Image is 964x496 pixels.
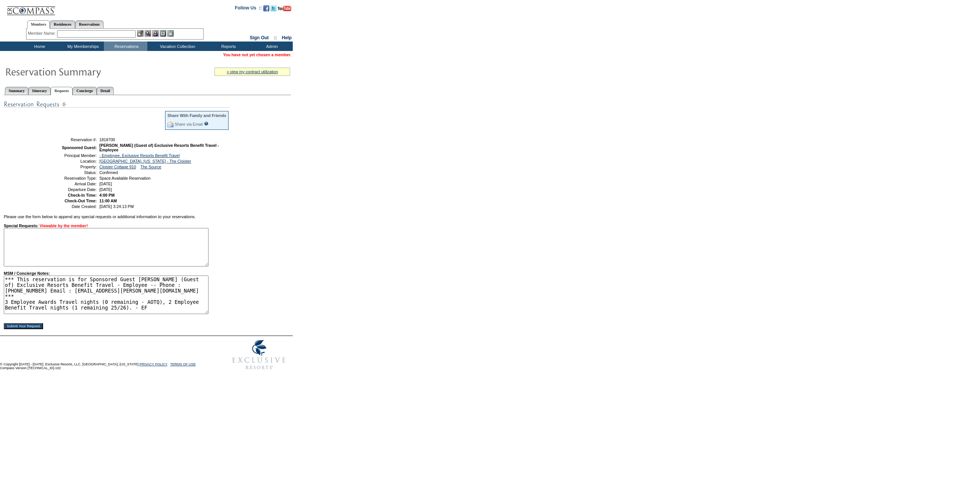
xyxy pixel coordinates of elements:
[160,30,166,37] img: Reservations
[4,214,196,219] span: Please use the form below to append any special requests or additional information to your reserv...
[139,362,167,366] a: PRIVACY POLICY
[43,165,97,169] td: Property:
[99,137,115,142] span: 1818700
[43,170,97,175] td: Status:
[145,30,151,37] img: View
[99,159,191,163] a: [GEOGRAPHIC_DATA], [US_STATE] - The Cloister
[152,30,159,37] img: Impersonate
[278,6,291,11] img: Subscribe to our YouTube Channel
[99,204,134,209] span: [DATE] 3:24:13 PM
[43,187,97,192] td: Departure Date:
[73,87,96,95] a: Concierge
[104,42,147,51] td: Reservations
[75,20,104,28] a: Reservations
[147,42,206,51] td: Vacation Collection
[17,42,60,51] td: Home
[270,5,277,11] img: Follow us on Twitter
[263,8,269,12] a: Become our fan on Facebook
[68,193,97,197] strong: Check-In Time:
[167,30,174,37] img: b_calculator.gif
[43,204,97,209] td: Date Created:
[28,87,51,95] a: Itinerary
[249,42,293,51] td: Admin
[206,42,249,51] td: Reports
[40,223,88,228] span: Viewable by the member!
[263,5,269,11] img: Become our fan on Facebook
[97,87,114,95] a: Detail
[227,69,278,74] a: » view my contract utilization
[28,30,57,37] div: Member Name:
[137,30,144,37] img: b_edit.gif
[51,87,73,95] a: Requests
[175,122,203,126] a: Share via Email
[99,187,112,192] span: [DATE]
[250,35,269,40] a: Sign Out
[43,176,97,180] td: Reservation Type:
[5,87,28,95] a: Summary
[50,20,75,28] a: Residences
[99,193,114,197] span: 4:00 PM
[204,122,209,126] input: What is this?
[60,42,104,51] td: My Memberships
[43,137,97,142] td: Reservation #:
[62,145,97,150] strong: Sponsored Guest:
[99,199,117,203] span: 11:00 AM
[225,336,293,374] img: Exclusive Resorts
[141,165,161,169] a: The Source
[65,199,97,203] strong: Check-Out Time:
[4,323,43,329] input: Submit Your Request
[5,64,156,79] img: Reservaton Summary
[4,276,209,314] textarea: *** This reservation is for Sponsored Guest [PERSON_NAME] (Guest of) Exclusive Resorts Benefit Tr...
[223,52,291,57] span: You have not yet chosen a member.
[99,176,150,180] span: Space Available Reservation
[99,182,112,186] span: [DATE]
[4,223,39,228] strong: Special Requests:
[43,182,97,186] td: Arrival Date:
[99,165,136,169] a: Cloister Cottage 910
[274,35,277,40] span: ::
[167,113,226,118] div: Share With Family and Friends
[4,100,229,109] img: Special Requests
[99,170,118,175] span: Confirmed
[99,153,180,158] a: - Employee, Exclusive Resorts Benefit Travel
[43,159,97,163] td: Location:
[43,153,97,158] td: Principal Member:
[270,8,277,12] a: Follow us on Twitter
[170,362,196,366] a: TERMS OF USE
[99,143,219,152] span: [PERSON_NAME] (Guest of) Exclusive Resorts Benefit Travel - Employee
[27,20,50,29] a: Members
[282,35,292,40] a: Help
[235,5,262,14] td: Follow Us ::
[278,8,291,12] a: Subscribe to our YouTube Channel
[4,271,209,315] strong: MSM / Concierge Notes:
